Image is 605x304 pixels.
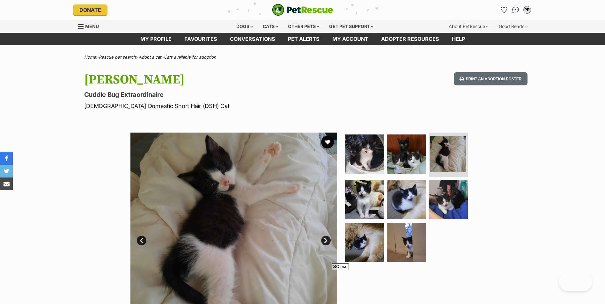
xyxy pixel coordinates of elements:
div: Other pets [284,20,324,33]
a: Cats available for adoption [164,54,216,60]
span: Close [332,263,349,270]
a: Rescue pet search [99,54,136,60]
img: Photo of Douma [345,223,384,262]
a: Favourites [178,33,224,45]
div: Get pet support [325,20,378,33]
a: Home [84,54,96,60]
img: Photo of Douma [430,136,466,172]
h1: [PERSON_NAME] [84,72,354,87]
a: Pet alerts [282,33,326,45]
div: PR [524,7,530,13]
a: Favourites [499,5,509,15]
a: Prev [137,236,146,245]
a: Next [321,236,331,245]
a: Conversations [511,5,521,15]
a: Adopter resources [375,33,446,45]
a: Help [446,33,471,45]
img: Photo of Douma [345,134,384,174]
button: favourite [321,136,334,148]
img: Photo of Douma [345,180,384,219]
div: About PetRescue [444,20,493,33]
p: Cuddle Bug Extraordinaire [84,90,354,99]
div: > > > [68,55,537,60]
button: My account [522,5,532,15]
img: Photo of Douma [387,134,426,174]
a: My account [326,33,375,45]
ul: Account quick links [499,5,532,15]
a: My profile [134,33,178,45]
img: logo-cat-932fe2b9b8326f06289b0f2fb663e598f794de774fb13d1741a6617ecf9a85b4.svg [272,4,333,16]
img: Photo of Douma [387,223,426,262]
a: conversations [224,33,282,45]
p: [DEMOGRAPHIC_DATA] Domestic Short Hair (DSH) Cat [84,102,354,110]
a: Adopt a cat [139,54,161,60]
div: Good Reads [494,20,532,33]
div: Cats [258,20,283,33]
iframe: Advertisement [187,272,419,301]
img: Photo of Douma [429,180,468,219]
span: Menu [85,24,99,29]
a: PetRescue [272,4,333,16]
a: Donate [73,4,107,15]
button: Print an adoption poster [454,72,527,85]
iframe: Help Scout Beacon - Open [559,272,592,291]
a: Menu [78,20,103,32]
div: Dogs [232,20,257,33]
img: Photo of Douma [387,180,426,219]
img: chat-41dd97257d64d25036548639549fe6c8038ab92f7586957e7f3b1b290dea8141.svg [512,7,519,13]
